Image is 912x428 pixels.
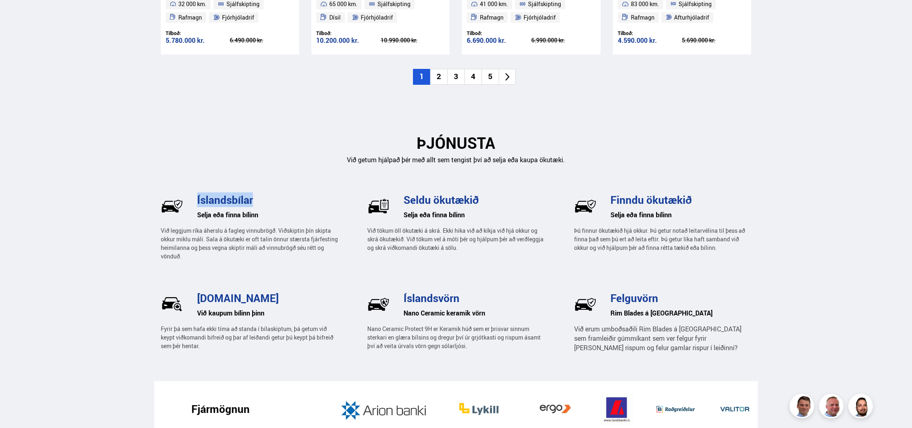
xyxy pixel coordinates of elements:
p: Fyrir þá sem hafa ekki tíma að standa í bílaskiptum, þá getum við keypt viðkomandi bifreið og þar... [161,324,338,350]
div: 6.490.000 kr. [230,38,294,43]
li: 4 [464,69,482,85]
span: Rafmagn [480,13,504,22]
img: JD2k8JnpGOQahQK4.jpg [338,393,433,426]
div: 6.690.000 kr. [467,37,531,44]
span: Fjórhjóladrif [361,13,393,22]
p: Við tökum öll ökutæki á skrá. Ekki hika við að kíkja við hjá okkur og skrá ökutækið. Við tökum ve... [367,226,544,252]
span: Fjórhjóladrif [524,13,556,22]
img: nhp88E3Fdnt1Opn2.png [850,395,874,419]
img: wj-tEQaV63q7uWzm.svg [161,195,183,217]
p: Þú finnur ökutækið hjá okkur. Þú getur notað leitarvélina til þess að finna það sem þú ert að lei... [574,226,751,252]
h6: Nano Ceramic keramik vörn [404,307,544,319]
div: 10.990.000 kr. [381,38,445,43]
img: W7vzp0oc0YA8zZVO.png [447,393,510,426]
span: Afturhjóladrif [674,13,709,22]
span: Rafmagn [631,13,655,22]
h3: Finndu ökutækið [610,194,751,206]
img: siFngHWaQ9KaOqBr.png [820,395,845,419]
div: 5.780.000 kr. [166,37,230,44]
h6: Selja eða finna bílinn [197,209,338,221]
h3: Seldu ökutækið [404,194,544,206]
span: Rafmagn [178,13,202,22]
div: Tilboð: [166,30,230,36]
h3: Íslandsvörn [404,292,544,304]
h6: Rim Blades á [GEOGRAPHIC_DATA] [610,307,751,319]
img: U-P77hVsr2UxK2Mi.svg [367,195,390,217]
span: Fjórhjóladrif [222,13,254,22]
h3: [DOMAIN_NAME] [197,292,338,304]
div: 10.200.000 kr. [316,37,381,44]
div: 5.690.000 kr. [682,38,746,43]
p: Við getum hjálpað þér með allt sem tengist því að selja eða kaupa ökutæki. [161,155,752,165]
h2: ÞJÓNUSTA [161,134,752,152]
h3: Felguvörn [610,292,751,304]
img: vb19vGOeIT05djEB.jpg [525,393,586,426]
button: Open LiveChat chat widget [7,3,31,28]
div: Tilboð: [467,30,531,36]
div: 4.590.000 kr. [618,37,682,44]
h3: Íslandsbílar [197,194,338,206]
img: _UrlRxxciTm4sq1N.svg [161,293,183,315]
li: 2 [430,69,447,85]
div: Tilboð: [316,30,381,36]
p: Nano Ceramic Protect 9H er Keramik húð sem er þrisvar sinnum sterkari en glæra bílsins og dregur ... [367,324,544,350]
div: Tilboð: [618,30,682,36]
img: FbJEzSuNWCJXmdc-.webp [791,395,815,419]
li: 5 [482,69,499,85]
h6: Selja eða finna bílinn [404,209,544,221]
div: 6.990.000 kr. [531,38,596,43]
span: Við erum umboðsaðili Rim Blades á [GEOGRAPHIC_DATA] sem framleiðir gúmmíkant sem ver felgur fyrir... [574,324,741,352]
p: Við leggjum ríka áherslu á fagleg vinnubrögð. Viðskiptin þín skipta okkur miklu máli. Sala á ökut... [161,226,338,260]
img: BkM1h9GEeccOPUq4.svg [574,195,597,217]
img: wj-tEQaV63q7uWzm.svg [574,293,597,315]
img: Pf5Ax2cCE_PAlAL1.svg [367,293,390,315]
span: Dísil [329,13,341,22]
h3: Fjármögnun [191,403,250,415]
h6: Selja eða finna bílinn [610,209,751,221]
li: 1 [413,69,430,85]
h6: Við kaupum bílinn þinn [197,307,338,319]
li: 3 [447,69,464,85]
